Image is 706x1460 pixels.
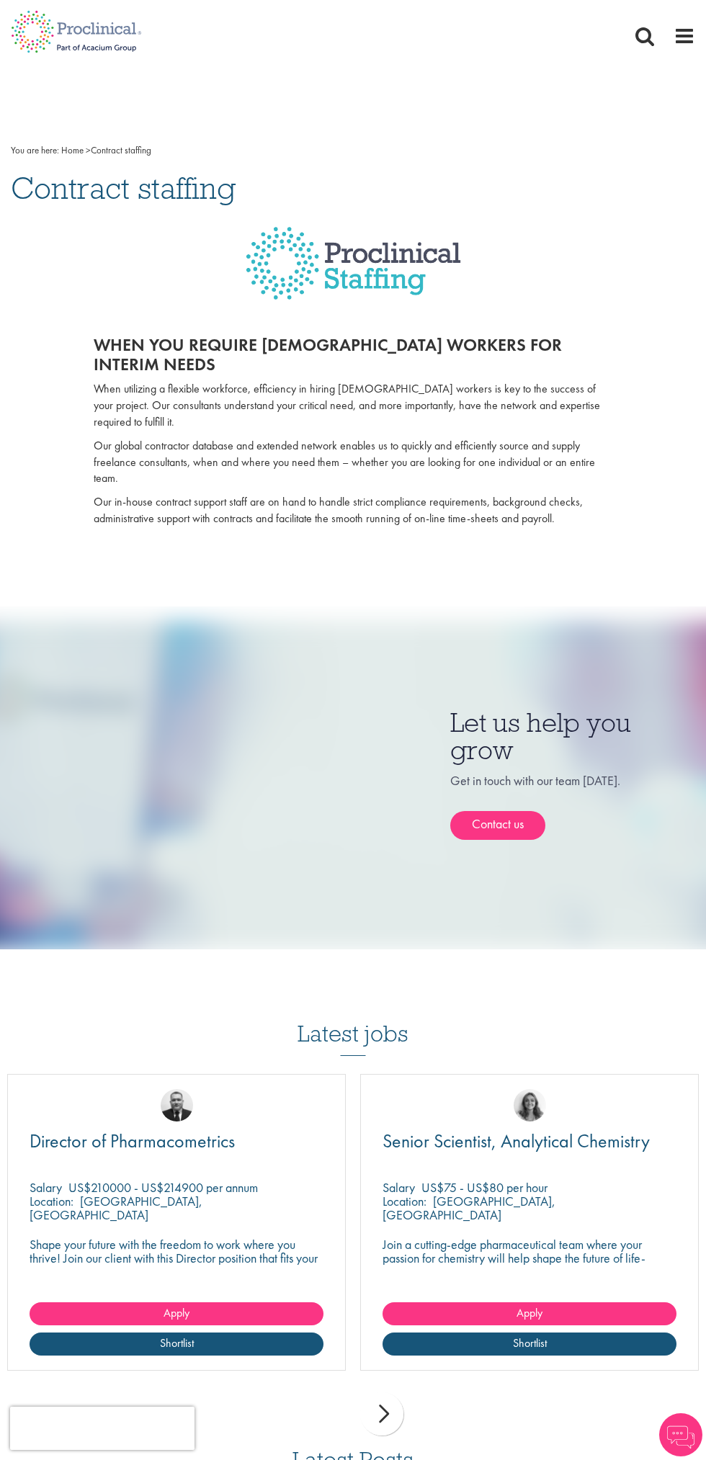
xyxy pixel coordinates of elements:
a: Apply [383,1302,676,1325]
span: Contract staffing [11,169,236,207]
a: breadcrumb link to Home [61,144,84,156]
h3: Latest jobs [298,985,408,1056]
span: Apply [517,1305,542,1320]
p: Our in-house contract support staff are on hand to handle strict compliance requirements, backgro... [94,494,612,527]
p: US$210000 - US$214900 per annum [68,1179,258,1196]
p: Our global contractor database and extended network enables us to quickly and efficiently source ... [94,438,612,488]
div: next [360,1392,403,1436]
a: Proclinical Staffing [11,227,695,321]
span: Salary [30,1179,62,1196]
img: Jackie Cerchio [514,1089,546,1121]
a: Contact us [450,811,545,840]
span: Salary [383,1179,415,1196]
span: > [86,144,91,156]
span: Apply [164,1305,189,1320]
h3: Let us help you grow [450,709,695,764]
img: Chatbot [659,1413,702,1456]
a: Apply [30,1302,323,1325]
p: [GEOGRAPHIC_DATA], [GEOGRAPHIC_DATA] [30,1193,202,1223]
a: Director of Pharmacometrics [30,1132,323,1150]
p: Join a cutting-edge pharmaceutical team where your passion for chemistry will help shape the futu... [383,1237,676,1278]
span: Contract staffing [61,144,151,156]
span: Director of Pharmacometrics [30,1129,235,1153]
p: Shape your future with the freedom to work where you thrive! Join our client with this Director p... [30,1237,323,1278]
h2: When you require [DEMOGRAPHIC_DATA] workers for interim needs [94,336,612,374]
img: Proclinical Engage [246,227,461,321]
p: US$75 - US$80 per hour [421,1179,548,1196]
p: When utilizing a flexible workforce, efficiency in hiring [DEMOGRAPHIC_DATA] workers is key to th... [94,381,612,431]
span: You are here: [11,144,59,156]
div: Get in touch with our team [DATE]. [450,771,695,841]
span: Location: [30,1193,73,1209]
span: Senior Scientist, Analytical Chemistry [383,1129,650,1153]
p: [GEOGRAPHIC_DATA], [GEOGRAPHIC_DATA] [383,1193,555,1223]
a: Senior Scientist, Analytical Chemistry [383,1132,676,1150]
a: Shortlist [30,1333,323,1356]
img: Jakub Hanas [161,1089,193,1121]
span: Location: [383,1193,426,1209]
a: Shortlist [383,1333,676,1356]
